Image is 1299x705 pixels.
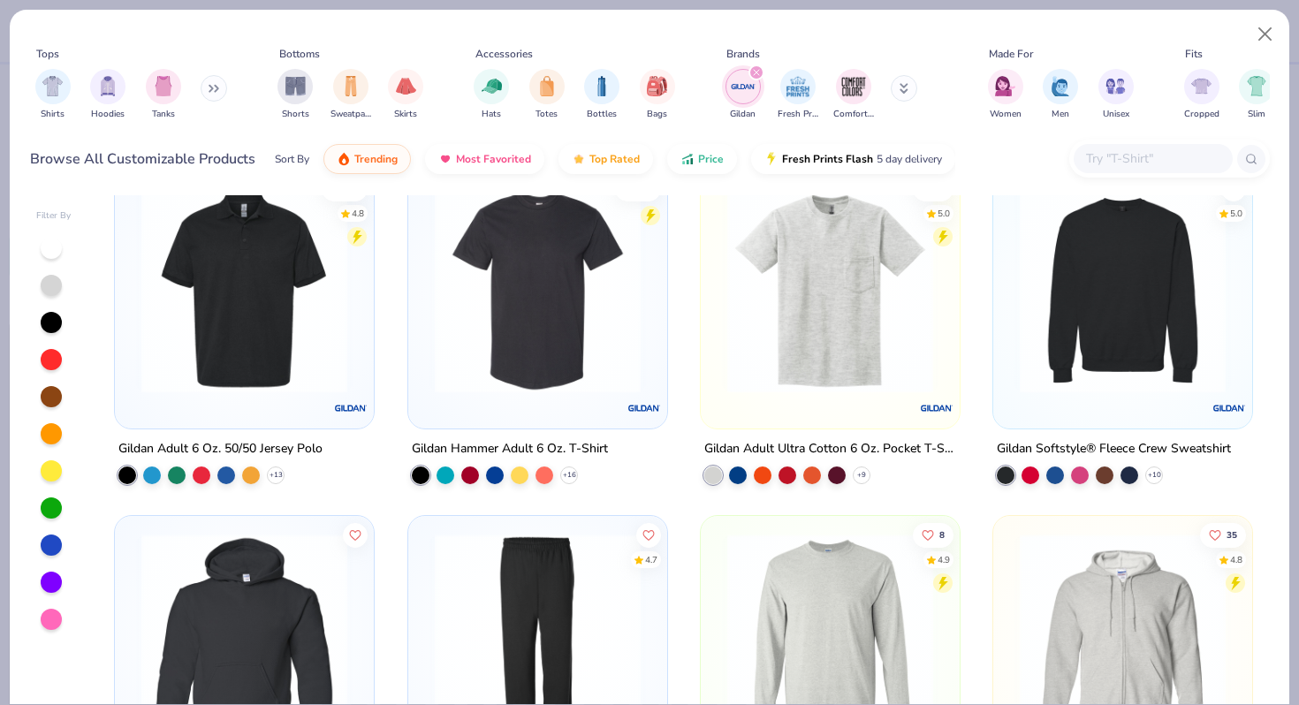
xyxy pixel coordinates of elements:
[275,151,309,167] div: Sort By
[1249,18,1282,51] button: Close
[1191,76,1212,96] img: Cropped Image
[785,73,811,100] img: Fresh Prints Image
[1221,176,1246,201] button: Like
[152,108,175,121] span: Tanks
[1052,108,1069,121] span: Men
[1248,108,1265,121] span: Slim
[1239,69,1274,121] div: filter for Slim
[285,76,306,96] img: Shorts Image
[337,152,351,166] img: trending.gif
[726,46,760,62] div: Brands
[438,152,452,166] img: most_fav.gif
[1247,76,1266,96] img: Slim Image
[562,470,575,481] span: + 16
[1098,69,1134,121] button: filter button
[1230,207,1242,220] div: 5.0
[354,152,398,166] span: Trending
[352,207,364,220] div: 4.8
[647,76,666,96] img: Bags Image
[42,76,63,96] img: Shirts Image
[667,144,737,174] button: Price
[1227,530,1237,539] span: 35
[988,69,1023,121] button: filter button
[1184,108,1219,121] span: Cropped
[778,108,818,121] span: Fresh Prints
[1043,69,1078,121] button: filter button
[482,76,502,96] img: Hats Image
[730,108,756,121] span: Gildan
[133,186,356,392] img: 58f3562e-1865-49f9-a059-47c567f7ec2e
[529,69,565,121] div: filter for Totes
[146,69,181,121] div: filter for Tanks
[913,522,953,547] button: Like
[279,46,320,62] div: Bottoms
[913,176,953,201] button: Like
[537,76,557,96] img: Totes Image
[36,209,72,223] div: Filter By
[640,69,675,121] button: filter button
[730,73,756,100] img: Gildan Image
[589,152,640,166] span: Top Rated
[322,176,368,201] button: Like
[1084,148,1220,169] input: Try "T-Shirt"
[1105,76,1126,96] img: Unisex Image
[640,69,675,121] div: filter for Bags
[426,186,649,392] img: 9d402896-38b2-40ca-9787-e262ae09e1a2
[90,69,125,121] div: filter for Hoodies
[334,390,369,426] img: Gildan logo
[412,438,608,460] div: Gildan Hammer Adult 6 Oz. T-Shirt
[456,152,531,166] span: Most Favorited
[1148,470,1161,481] span: + 10
[118,438,323,460] div: Gildan Adult 6 Oz. 50/50 Jersey Polo
[394,108,417,121] span: Skirts
[323,144,411,174] button: Trending
[572,152,586,166] img: TopRated.gif
[939,530,945,539] span: 8
[647,108,667,121] span: Bags
[833,69,874,121] button: filter button
[1098,69,1134,121] div: filter for Unisex
[270,470,283,481] span: + 13
[558,144,653,174] button: Top Rated
[751,144,955,174] button: Fresh Prints Flash5 day delivery
[1011,186,1234,392] img: 744dce1f-147e-426d-8c2f-592e1fc7a3aa
[474,69,509,121] button: filter button
[592,76,612,96] img: Bottles Image
[1043,69,1078,121] div: filter for Men
[857,470,866,481] span: + 9
[627,390,662,426] img: Gildan logo
[388,69,423,121] button: filter button
[30,148,255,170] div: Browse All Customizable Products
[833,108,874,121] span: Comfort Colors
[718,186,942,392] img: 77eabb68-d7c7-41c9-adcb-b25d48f707fa
[997,438,1231,460] div: Gildan Softstyle® Fleece Crew Sweatshirt
[1103,108,1129,121] span: Unisex
[1184,69,1219,121] button: filter button
[425,144,544,174] button: Most Favorited
[778,69,818,121] div: filter for Fresh Prints
[475,46,533,62] div: Accessories
[614,176,660,201] button: Like
[1184,69,1219,121] div: filter for Cropped
[146,69,181,121] button: filter button
[938,207,950,220] div: 5.0
[635,522,660,547] button: Like
[840,73,867,100] img: Comfort Colors Image
[98,76,118,96] img: Hoodies Image
[529,69,565,121] button: filter button
[90,69,125,121] button: filter button
[877,149,942,170] span: 5 day delivery
[1200,522,1246,547] button: Like
[343,522,368,547] button: Like
[584,69,619,121] div: filter for Bottles
[41,108,65,121] span: Shirts
[833,69,874,121] div: filter for Comfort Colors
[277,69,313,121] div: filter for Shorts
[990,108,1022,121] span: Women
[988,69,1023,121] div: filter for Women
[388,69,423,121] div: filter for Skirts
[764,152,779,166] img: flash.gif
[778,69,818,121] button: filter button
[725,69,761,121] div: filter for Gildan
[35,69,71,121] div: filter for Shirts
